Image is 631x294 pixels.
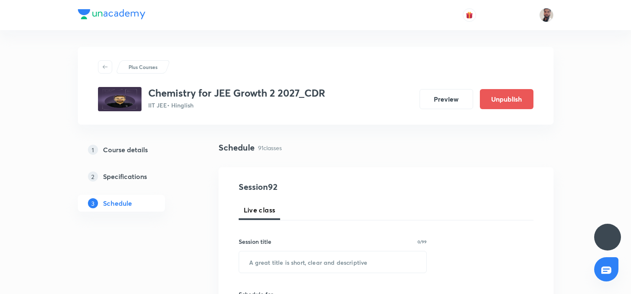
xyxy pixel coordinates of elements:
[420,89,473,109] button: Preview
[239,251,427,273] input: A great title is short, clear and descriptive
[244,205,276,215] span: Live class
[258,143,282,152] p: 91 classes
[103,145,148,155] h5: Course details
[239,237,271,246] h6: Session title
[78,141,192,158] a: 1Course details
[78,9,145,21] a: Company Logo
[239,181,391,193] h4: Session 92
[148,87,325,99] h3: Chemistry for JEE Growth 2 2027_CDR
[98,87,142,111] img: 8bd7c7f4139c4e6085e4934d185d0401.jpg
[88,145,98,155] p: 1
[103,171,147,182] h5: Specifications
[103,198,132,208] h5: Schedule
[466,11,473,19] img: avatar
[219,141,255,154] h4: Schedule
[603,232,613,242] img: ttu
[78,168,192,185] a: 2Specifications
[88,198,98,208] p: 3
[417,240,427,244] p: 0/99
[88,171,98,182] p: 2
[78,9,145,19] img: Company Logo
[539,8,554,22] img: SHAHNAWAZ AHMAD
[148,101,325,110] p: IIT JEE • Hinglish
[129,63,157,71] p: Plus Courses
[463,8,476,22] button: avatar
[480,89,533,109] button: Unpublish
